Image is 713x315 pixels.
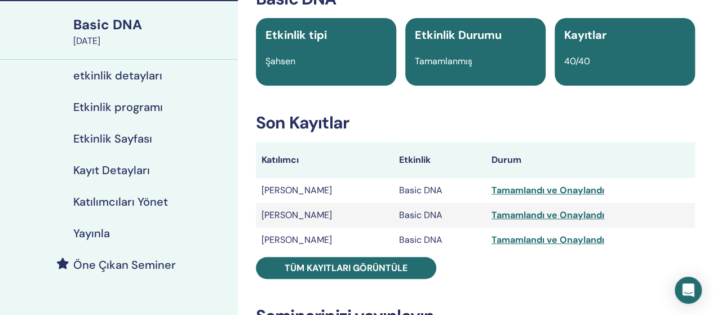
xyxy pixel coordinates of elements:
[73,132,152,145] h4: Etkinlik Sayfası
[256,113,695,133] h3: Son Kayıtlar
[73,163,150,177] h4: Kayıt Detayları
[73,195,168,208] h4: Katılımcıları Yönet
[285,262,408,274] span: Tüm kayıtları görüntüle
[256,142,394,178] th: Katılımcı
[256,257,436,279] a: Tüm kayıtları görüntüle
[491,233,689,247] div: Tamamlandı ve Onaylandı
[415,55,472,67] span: Tamamlanmış
[491,184,689,197] div: Tamamlandı ve Onaylandı
[73,258,176,272] h4: Öne Çıkan Seminer
[491,208,689,222] div: Tamamlandı ve Onaylandı
[265,55,295,67] span: Şahsen
[256,178,394,203] td: [PERSON_NAME]
[73,34,231,48] div: [DATE]
[486,142,695,178] th: Durum
[73,227,110,240] h4: Yayınla
[415,28,502,42] span: Etkinlik Durumu
[393,142,486,178] th: Etkinlik
[393,178,486,203] td: Basic DNA
[564,28,606,42] span: Kayıtlar
[256,228,394,252] td: [PERSON_NAME]
[393,203,486,228] td: Basic DNA
[564,55,590,67] span: 40/40
[675,277,702,304] div: Open Intercom Messenger
[256,203,394,228] td: [PERSON_NAME]
[67,15,238,48] a: Basic DNA[DATE]
[265,28,327,42] span: Etkinlik tipi
[73,15,231,34] div: Basic DNA
[73,100,163,114] h4: Etkinlik programı
[73,69,162,82] h4: etkinlik detayları
[393,228,486,252] td: Basic DNA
